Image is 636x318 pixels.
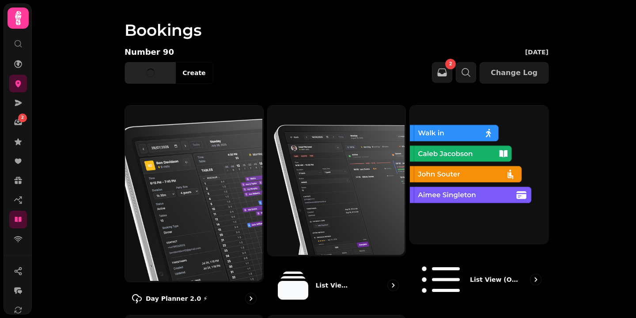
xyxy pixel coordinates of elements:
span: 2 [449,62,452,66]
img: List view (Old - going soon) [409,105,547,243]
span: 2 [21,115,24,121]
button: Create [175,62,212,83]
svg: go to [531,275,540,284]
span: Create [182,70,205,76]
p: Day Planner 2.0 ⚡ [146,294,208,303]
a: List view (Old - going soon)List view (Old - going soon) [409,105,549,311]
p: List View 2.0 ⚡ (New) [315,281,352,290]
svg: go to [246,294,255,303]
button: Change Log [480,62,549,83]
p: Number 90 [125,46,174,58]
span: Change Log [491,69,538,76]
a: List View 2.0 ⚡ (New)List View 2.0 ⚡ (New) [267,105,406,311]
p: List view (Old - going soon) [470,275,518,284]
a: 2 [9,114,27,131]
img: List View 2.0 ⚡ (New) [267,105,405,255]
svg: go to [389,281,397,290]
p: [DATE] [525,48,549,57]
img: Day Planner 2.0 ⚡ [124,105,262,281]
a: Day Planner 2.0 ⚡Day Planner 2.0 ⚡ [125,105,264,311]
